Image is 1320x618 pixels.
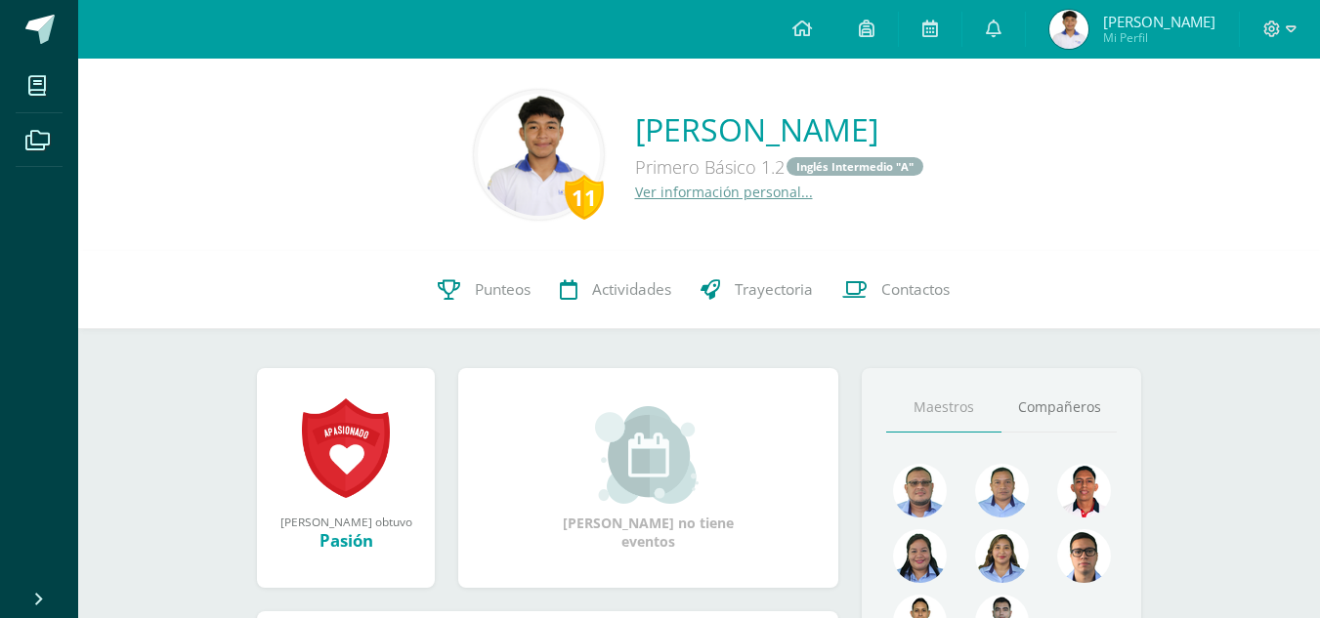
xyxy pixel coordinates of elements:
[635,108,925,150] a: [PERSON_NAME]
[545,251,686,329] a: Actividades
[551,406,746,551] div: [PERSON_NAME] no tiene eventos
[1049,10,1088,49] img: aa3c1008595c2bde8f1bc1c84de87b51.png
[881,279,950,300] span: Contactos
[277,529,415,552] div: Pasión
[1103,12,1215,31] span: [PERSON_NAME]
[893,529,947,583] img: 4a7f7f1a360f3d8e2a3425f4c4febaf9.png
[1103,29,1215,46] span: Mi Perfil
[975,464,1029,517] img: 2efff582389d69505e60b50fc6d5bd41.png
[686,251,828,329] a: Trayectoria
[592,279,671,300] span: Actividades
[595,406,702,504] img: event_small.png
[423,251,545,329] a: Punteos
[828,251,964,329] a: Contactos
[277,514,415,529] div: [PERSON_NAME] obtuvo
[735,279,813,300] span: Trayectoria
[565,175,604,220] div: 11
[787,157,923,176] a: Inglés Intermedio "A"
[975,529,1029,583] img: 72fdff6db23ea16c182e3ba03ce826f1.png
[1001,383,1117,433] a: Compañeros
[635,150,925,183] div: Primero Básico 1.2
[478,94,600,216] img: 1ff52a20511f5579c93f0b916b4e6cd8.png
[475,279,531,300] span: Punteos
[886,383,1001,433] a: Maestros
[635,183,813,201] a: Ver información personal...
[893,464,947,517] img: 99962f3fa423c9b8099341731b303440.png
[1057,464,1111,517] img: 89a3ce4a01dc90e46980c51de3177516.png
[1057,529,1111,583] img: b3275fa016b95109afc471d3b448d7ac.png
